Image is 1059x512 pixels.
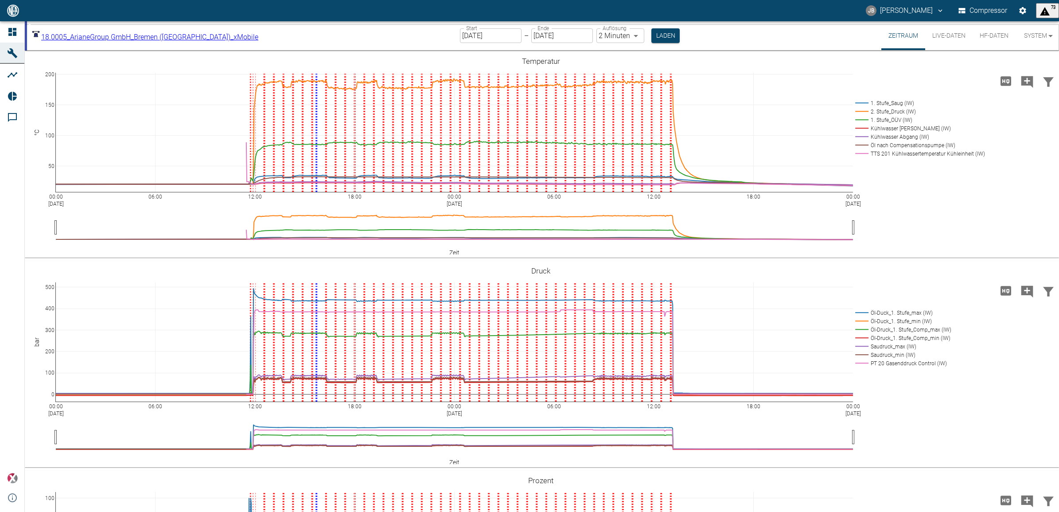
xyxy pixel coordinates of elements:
button: Kommentar hinzufügen [1016,489,1038,512]
span: Hohe Auflösung [995,76,1016,85]
button: Daten filtern [1038,489,1059,512]
button: displayAlerts [1036,3,1059,18]
span: 18.0005_ArianeGroup GmbH_Bremen ([GEOGRAPHIC_DATA])_xMobile [41,33,258,41]
button: jonas.busse@neuman-esser.com [864,3,946,19]
button: Einstellungen [1015,3,1031,19]
span: 73 [1051,4,1055,17]
button: Live-Daten [925,21,973,50]
label: Ende [537,24,549,32]
input: DD.MM.YYYY [531,28,593,43]
p: – [524,31,529,41]
button: Kommentar hinzufügen [1016,279,1038,302]
img: Xplore Logo [7,473,18,484]
button: Laden [651,28,680,43]
label: Auflösung [603,24,627,32]
div: 2 Minuten [596,28,644,43]
input: DD.MM.YYYY [460,28,522,43]
label: Start [466,24,477,32]
button: Kommentar hinzufügen [1016,70,1038,93]
button: Zeitraum [881,21,925,50]
button: Daten filtern [1038,70,1059,93]
a: 18.0005_ArianeGroup GmbH_Bremen ([GEOGRAPHIC_DATA])_xMobile [31,33,258,41]
button: System [1016,21,1055,50]
span: Hohe Auflösung [995,496,1016,504]
img: logo [6,4,20,16]
span: Hohe Auflösung [995,286,1016,294]
div: JB [866,5,876,16]
button: HF-Daten [973,21,1016,50]
button: Daten filtern [1038,279,1059,302]
button: Compressor [957,3,1009,19]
